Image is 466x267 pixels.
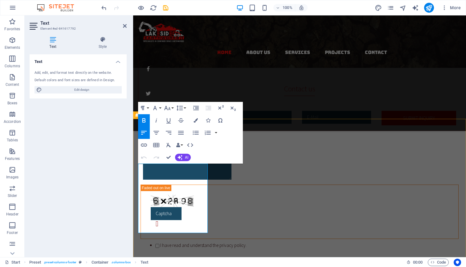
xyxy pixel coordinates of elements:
i: On resize automatically adjust zoom level to fit chosen device. [299,5,304,10]
p: Favorites [4,27,20,31]
button: undo [100,4,108,11]
p: Images [6,175,19,180]
i: Reload page [150,4,157,11]
button: publish [424,3,434,13]
i: Design (Ctrl+Alt+Y) [375,4,382,11]
span: Click to select. Double-click to edit [29,259,41,266]
button: Redo (⌘⇧Z) [150,151,162,164]
button: Subscript [227,102,239,114]
button: AI [175,154,191,161]
h3: Element #ed-841617792 [40,26,114,31]
p: Boxes [7,101,18,106]
button: Strikethrough [175,114,187,127]
button: Usercentrics [454,259,461,266]
button: reload [149,4,157,11]
p: Slider [8,193,17,198]
button: Font Family [150,102,162,114]
button: Increase Indent [190,102,202,114]
button: pages [387,4,394,11]
p: Header [6,212,18,217]
button: Align Right [163,127,174,139]
p: Forms [7,249,18,254]
button: More [439,3,463,13]
span: More [441,5,461,11]
button: Icons [202,114,214,127]
p: Features [5,156,20,161]
nav: breadcrumb [29,259,148,266]
button: Align Left [138,127,150,139]
button: Ordered List [202,127,214,139]
button: Ordered List [214,127,219,139]
i: Undo: Delete elements (Ctrl+Z) [100,4,108,11]
i: Publish [425,4,432,11]
span: Click to select. Double-click to edit [92,259,109,266]
button: Special Characters [215,114,226,127]
button: Underline (⌘U) [163,114,174,127]
button: Align Justify [175,127,187,139]
p: Content [6,82,19,87]
i: Save (Ctrl+S) [162,4,169,11]
button: Decrease Indent [202,102,214,114]
a: Click to cancel selection. Double-click to open Pages [5,259,20,266]
i: This element is a customizable preset [79,261,82,264]
p: Tables [7,138,18,143]
button: Code [428,259,449,266]
span: 00 00 [413,259,423,266]
button: Insert Link [138,139,150,151]
h4: Style [79,36,127,49]
button: navigator [399,4,407,11]
p: Elements [5,45,20,50]
button: Superscript [215,102,227,114]
span: : [417,260,418,265]
p: Footer [7,230,18,235]
button: Font Size [163,102,174,114]
span: AI [185,156,188,159]
h6: Session time [407,259,423,266]
p: Accordion [4,119,21,124]
button: Line Height [175,102,187,114]
button: Unordered List [190,127,202,139]
button: Edit design [35,86,122,94]
button: HTML [184,139,196,151]
button: Insert Table [150,139,162,151]
h6: 100% [283,4,292,11]
button: Data Bindings [175,139,184,151]
div: Default colors and font sizes are defined in Design. [35,78,122,83]
button: design [375,4,382,11]
i: Pages (Ctrl+Alt+S) [387,4,394,11]
button: Confirm (⌘+⏎) [163,151,174,164]
button: Clear Formatting [163,139,174,151]
button: text_generator [412,4,419,11]
span: . preset-columns-footer [43,259,76,266]
img: Editor Logo [35,4,82,11]
i: AI Writer [412,4,419,11]
button: Bold (⌘B) [138,114,150,127]
button: Italic (⌘I) [150,114,162,127]
button: Align Center [150,127,162,139]
button: Paragraph Format [138,102,150,114]
div: Add, edit, and format text directly on the website. [35,70,122,76]
p: Columns [5,64,20,69]
button: 100% [273,4,295,11]
button: save [162,4,169,11]
i: Navigator [399,4,407,11]
h4: Text [30,54,127,65]
button: Colors [190,114,202,127]
button: Undo (⌘Z) [138,151,150,164]
span: Click to select. Double-click to edit [141,259,148,266]
h2: Text [40,20,127,26]
span: Code [431,259,446,266]
span: Edit design [44,86,120,94]
h4: Text [30,36,79,49]
span: . columns-box [111,259,131,266]
button: Click here to leave preview mode and continue editing [137,4,145,11]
